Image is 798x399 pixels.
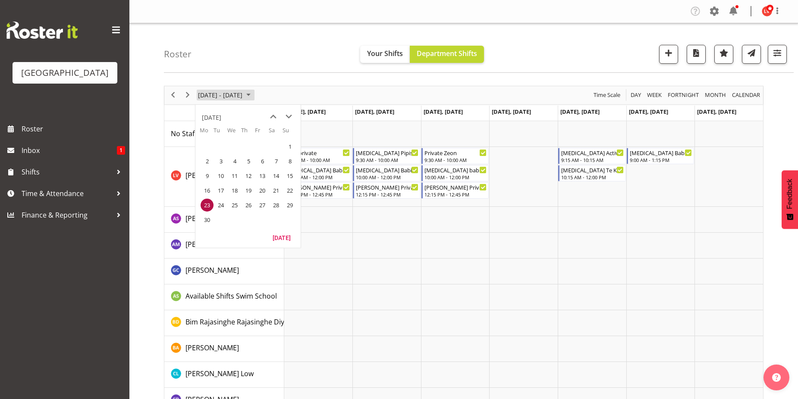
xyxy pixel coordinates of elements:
span: Friday, September 6, 2024 [256,155,269,168]
span: [PERSON_NAME] [185,240,239,249]
span: Thursday, September 26, 2024 [242,199,255,212]
th: We [227,126,241,139]
td: Caley Low resource [164,362,284,388]
span: calendar [731,90,761,100]
div: next period [180,86,195,104]
th: Fr [255,126,269,139]
span: [DATE] - [DATE] [197,90,243,100]
span: [PERSON_NAME] Low [185,369,254,378]
span: Month [704,90,727,100]
div: Lara Von Fintel"s event - T3 babies Begin From Wednesday, September 25, 2024 at 10:00:00 AM GMT+1... [421,165,489,181]
td: Available Shifts Swim School resource [164,284,284,310]
div: Private Zeon [424,148,487,157]
span: Sunday, September 1, 2024 [283,140,296,153]
button: Download a PDF of the roster according to the set date range. [687,45,706,64]
img: help-xxl-2.png [772,373,781,382]
button: Feedback - Show survey [782,170,798,229]
div: [MEDICAL_DATA] Babies/Privates [630,148,692,157]
img: Rosterit website logo [6,22,78,39]
span: Wednesday, September 25, 2024 [228,199,241,212]
span: [PERSON_NAME] [185,171,239,180]
span: Saturday, September 28, 2024 [270,199,283,212]
span: [DATE], [DATE] [492,108,531,115]
button: Timeline Month [704,90,728,100]
div: [MEDICAL_DATA] Pipis [356,148,418,157]
div: 9:00 AM - 1:15 PM [630,156,692,163]
button: Fortnight [666,90,701,100]
button: Highlight an important date within the roster. [714,45,733,64]
span: Your Shifts [367,49,403,58]
a: [PERSON_NAME] [185,213,239,224]
a: [PERSON_NAME] [185,170,239,181]
span: [PERSON_NAME] [185,265,239,275]
td: No Staff Member resource [164,121,284,147]
td: Bim Rajasinghe Rajasinghe Diyawadanage resource [164,310,284,336]
button: Filter Shifts [768,45,787,64]
button: Today [267,231,296,243]
span: Thursday, September 5, 2024 [242,155,255,168]
span: Wednesday, September 18, 2024 [228,184,241,197]
div: Lara Von Fintel"s event - Private Zeon Begin From Wednesday, September 25, 2024 at 9:30:00 AM GMT... [421,148,489,164]
a: [PERSON_NAME] [185,343,239,353]
div: 10:15 AM - 12:00 PM [561,174,624,181]
div: 12:15 PM - 12:45 PM [288,191,350,198]
span: Day [630,90,642,100]
span: Finance & Reporting [22,209,112,221]
button: Send a list of all shifts for the selected filtered period to all rostered employees. [742,45,761,64]
div: lara private [288,148,350,157]
div: Lara Von Fintel"s event - T3 Active Explore Begin From Friday, September 27, 2024 at 9:15:00 AM G... [558,148,626,164]
div: Lara Von Fintel"s event - T3 Pipis Begin From Tuesday, September 24, 2024 at 9:30:00 AM GMT+12:00... [353,148,421,164]
a: Bim Rajasinghe Rajasinghe Diyawadanage [185,317,321,327]
th: Sa [269,126,283,139]
div: 12:15 PM - 12:45 PM [424,191,487,198]
span: Monday, September 9, 2024 [201,169,214,182]
th: Su [283,126,296,139]
button: Time Scale [592,90,622,100]
td: Lara Von Fintel resource [164,147,284,207]
span: Tuesday, September 3, 2024 [214,155,227,168]
span: 1 [117,146,125,155]
div: Lara Von Fintel"s event - T3 Te Kura Begin From Friday, September 27, 2024 at 10:15:00 AM GMT+12:... [558,165,626,181]
span: Department Shifts [417,49,477,58]
span: Friday, September 20, 2024 [256,184,269,197]
div: Lara Von Fintel"s event - Lara Privates Begin From Wednesday, September 25, 2024 at 12:15:00 PM G... [421,182,489,199]
a: No Staff Member [171,128,226,139]
span: Wednesday, September 11, 2024 [228,169,241,182]
div: Lara Von Fintel"s event - Lara Privates Begin From Monday, September 23, 2024 at 12:15:00 PM GMT+... [285,182,352,199]
div: [MEDICAL_DATA] babies [424,165,487,174]
div: [MEDICAL_DATA] Babies [356,165,418,174]
a: [PERSON_NAME] [185,265,239,275]
span: Monday, September 2, 2024 [201,155,214,168]
span: Friday, September 13, 2024 [256,169,269,182]
span: Shifts [22,165,112,178]
span: [DATE], [DATE] [355,108,394,115]
button: Timeline Day [629,90,643,100]
img: lara-von-fintel10062.jpg [762,6,772,16]
span: [DATE], [DATE] [286,108,326,115]
span: Sunday, September 22, 2024 [283,184,296,197]
h4: Roster [164,49,192,59]
span: Feedback [786,179,794,209]
span: Tuesday, September 10, 2024 [214,169,227,182]
span: Fortnight [667,90,700,100]
div: Lara Von Fintel"s event - T3 Babies Begin From Tuesday, September 24, 2024 at 10:00:00 AM GMT+12:... [353,165,421,181]
a: Available Shifts Swim School [185,291,277,301]
div: Lara Von Fintel"s event - T3 Babies Begin From Monday, September 23, 2024 at 10:00:00 AM GMT+12:0... [285,165,352,181]
td: Brooke Anderson resource [164,336,284,362]
button: Previous [167,90,179,100]
button: Next [182,90,194,100]
span: Tuesday, September 17, 2024 [214,184,227,197]
div: [PERSON_NAME] Privates [424,183,487,191]
div: [MEDICAL_DATA] Active Explore [561,148,624,157]
button: Department Shifts [410,46,484,63]
span: Time Scale [593,90,621,100]
button: previous month [265,109,281,125]
span: Sunday, September 8, 2024 [283,155,296,168]
div: [GEOGRAPHIC_DATA] [21,66,109,79]
button: Month [731,90,762,100]
div: Lara Von Fintel"s event - lara private Begin From Monday, September 23, 2024 at 9:30:00 AM GMT+12... [285,148,352,164]
td: Argus Chay resource [164,259,284,284]
div: September 23 - 29, 2024 [195,86,256,104]
div: 10:00 AM - 12:00 PM [424,174,487,181]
